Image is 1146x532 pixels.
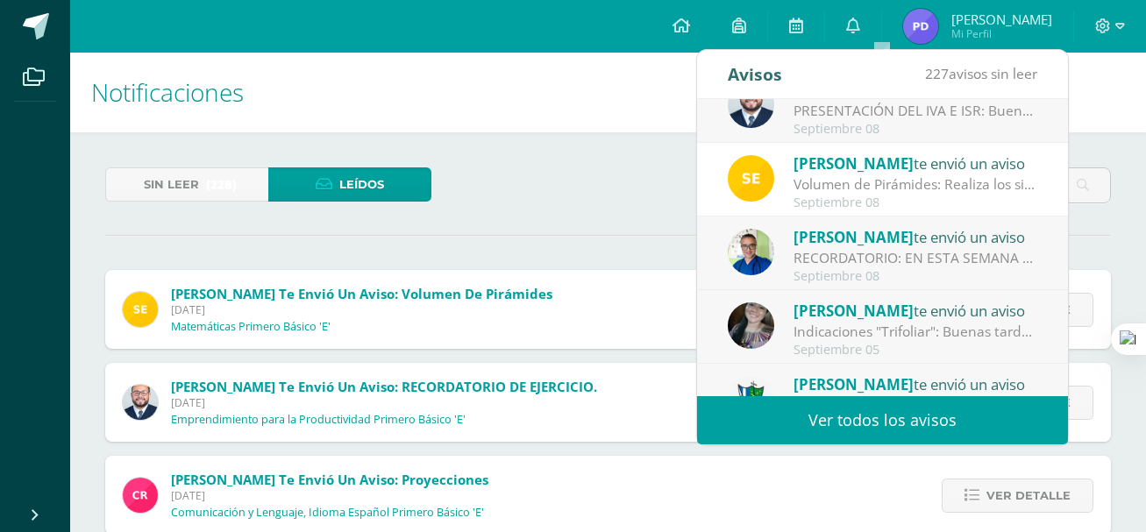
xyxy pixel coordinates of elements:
div: te envió un aviso [794,299,1037,322]
p: Comunicación y Lenguaje, Idioma Español Primero Básico 'E' [171,506,484,520]
span: [DATE] [171,488,488,503]
p: Emprendimiento para la Productividad Primero Básico 'E' [171,413,466,427]
span: [PERSON_NAME] [794,374,914,394]
div: te envió un aviso [794,225,1037,248]
div: RECORDATORIO: EN ESTA SEMANA SE DEBE DE ENTREGAR LA MAQUETA. DE PREFERENCIA ENTREGARLO EL DÍA DE ... [794,248,1037,268]
div: te envió un aviso [794,152,1037,174]
span: Sin leer [144,168,199,201]
div: Septiembre 08 [794,195,1037,210]
span: Mi Perfil [951,26,1052,41]
span: 227 [925,64,949,83]
span: [PERSON_NAME] te envió un aviso: RECORDATORIO DE EJERCICIO. [171,378,597,395]
div: Volumen de Pirámides: Realiza los siguientes ejercicios en tu cuaderno. Debes encontrar el volume... [794,174,1037,195]
span: [PERSON_NAME] [794,153,914,174]
a: Sin leer(228) [105,167,268,202]
img: 692ded2a22070436d299c26f70cfa591.png [728,229,774,275]
span: [PERSON_NAME] te envió un aviso: Proyecciones [171,471,488,488]
img: 8322e32a4062cfa8b237c59eedf4f548.png [728,302,774,349]
a: Leídos [268,167,431,202]
span: [PERSON_NAME] [794,227,914,247]
span: [DATE] [171,395,597,410]
div: Septiembre 05 [794,343,1037,358]
span: [PERSON_NAME] [794,301,914,321]
div: Avisos [728,50,782,98]
div: Indicaciones "Trifoliar": Buenas tardes, apreciables estudiantes: Les comparto la Guía No. 3, de ... [794,322,1037,342]
span: [PERSON_NAME] [951,11,1052,28]
span: [DATE] [171,302,552,317]
img: ab28fb4d7ed199cf7a34bbef56a79c5b.png [123,478,158,513]
span: Ver detalle [986,479,1071,512]
span: Leídos [339,168,384,201]
span: [PERSON_NAME] te envió un aviso: Volumen de Pirámides [171,285,552,302]
img: 03c2987289e60ca238394da5f82a525a.png [123,292,158,327]
span: (228) [206,168,237,201]
img: eaa624bfc361f5d4e8a554d75d1a3cf6.png [123,385,158,420]
div: Elecciones de Gobierno Estudiantil y Movimiento Juventud: Buenos días, estimados padres de famili... [794,395,1037,415]
span: avisos sin leer [925,64,1037,83]
img: eaa624bfc361f5d4e8a554d75d1a3cf6.png [728,82,774,128]
div: Septiembre 08 [794,122,1037,137]
div: te envió un aviso [794,372,1037,395]
img: f55afd2915855ec52c578c929b44b6b5.png [903,9,938,44]
div: Septiembre 08 [794,269,1037,284]
a: Ver todos los avisos [697,396,1068,444]
img: 9f174a157161b4ddbe12118a61fed988.png [728,376,774,422]
div: PRESENTACIÓN DEL IVA E ISR: Buenas tardes Jovenes, les adjunto al presentación que vimos en clase... [794,101,1037,121]
img: 03c2987289e60ca238394da5f82a525a.png [728,155,774,202]
p: Matemáticas Primero Básico 'E' [171,320,331,334]
span: Notificaciones [91,75,244,109]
